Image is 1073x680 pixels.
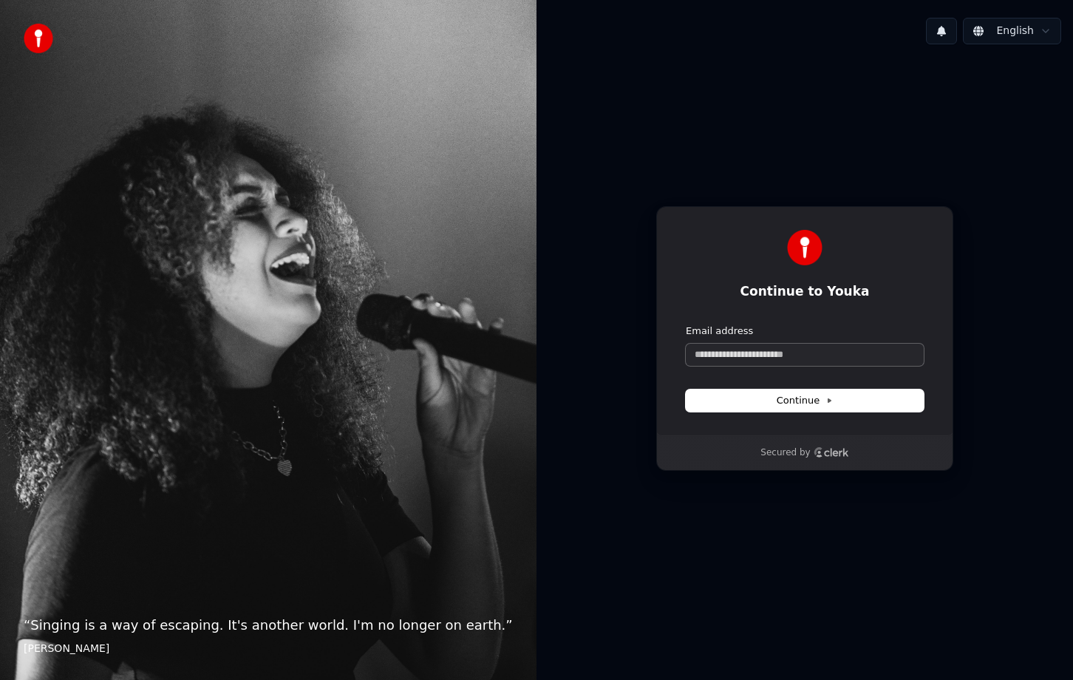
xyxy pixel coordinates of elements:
button: Continue [686,390,924,412]
a: Clerk logo [814,447,849,458]
p: “ Singing is a way of escaping. It's another world. I'm no longer on earth. ” [24,615,513,636]
label: Email address [686,324,753,338]
img: Youka [787,230,822,265]
footer: [PERSON_NAME] [24,642,513,656]
p: Secured by [760,447,810,459]
span: Continue [777,394,833,407]
img: youka [24,24,53,53]
h1: Continue to Youka [686,283,924,301]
